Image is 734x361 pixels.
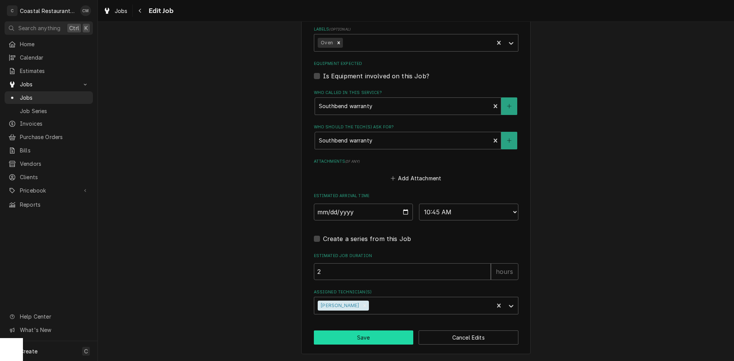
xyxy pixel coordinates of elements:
[5,65,93,77] a: Estimates
[80,5,91,16] div: CM
[20,312,88,321] span: Help Center
[501,132,517,149] button: Create New Contact
[314,330,518,345] div: Button Group
[419,204,518,220] select: Time Select
[314,124,518,130] label: Who should the tech(s) ask for?
[491,263,518,280] div: hours
[5,105,93,117] a: Job Series
[5,198,93,211] a: Reports
[5,117,93,130] a: Invoices
[20,173,89,181] span: Clients
[314,330,518,345] div: Button Group Row
[314,330,414,345] button: Save
[100,5,131,17] a: Jobs
[20,160,89,168] span: Vendors
[5,38,93,50] a: Home
[323,71,429,81] label: Is Equipment involved on this Job?
[314,289,518,314] div: Assigned Technician(s)
[5,184,93,197] a: Go to Pricebook
[84,24,88,32] span: K
[20,326,88,334] span: What's New
[20,146,89,154] span: Bills
[361,301,369,311] div: Remove Phill Blush
[314,90,518,96] label: Who called in this service?
[20,133,89,141] span: Purchase Orders
[314,26,518,51] div: Labels
[5,91,93,104] a: Jobs
[69,24,79,32] span: Ctrl
[20,53,89,62] span: Calendar
[314,193,518,199] label: Estimated Arrival Time
[314,253,518,280] div: Estimated Job Duration
[314,289,518,295] label: Assigned Technician(s)
[5,78,93,91] a: Go to Jobs
[314,159,518,165] label: Attachments
[146,6,174,16] span: Edit Job
[5,131,93,143] a: Purchase Orders
[84,347,88,355] span: C
[329,27,351,31] span: ( optional )
[80,5,91,16] div: Chad McMaster's Avatar
[20,7,76,15] div: Coastal Restaurant Repair
[501,97,517,115] button: Create New Contact
[20,120,89,128] span: Invoices
[5,51,93,64] a: Calendar
[20,67,89,75] span: Estimates
[20,40,89,48] span: Home
[5,310,93,323] a: Go to Help Center
[20,107,89,115] span: Job Series
[335,38,343,48] div: Remove Oven
[18,24,60,32] span: Search anything
[318,301,361,311] div: [PERSON_NAME]
[314,193,518,220] div: Estimated Arrival Time
[5,171,93,183] a: Clients
[345,159,360,164] span: ( if any )
[314,159,518,184] div: Attachments
[507,104,512,109] svg: Create New Contact
[20,348,37,355] span: Create
[5,144,93,157] a: Bills
[5,157,93,170] a: Vendors
[314,90,518,115] div: Who called in this service?
[5,324,93,336] a: Go to What's New
[314,253,518,259] label: Estimated Job Duration
[134,5,146,17] button: Navigate back
[314,124,518,149] div: Who should the tech(s) ask for?
[5,21,93,35] button: Search anythingCtrlK
[7,5,18,16] div: C
[20,201,89,209] span: Reports
[507,138,512,143] svg: Create New Contact
[314,204,413,220] input: Date
[115,7,128,15] span: Jobs
[314,26,518,32] label: Labels
[389,173,443,184] button: Add Attachment
[318,38,335,48] div: Oven
[419,330,518,345] button: Cancel Edits
[314,61,518,67] label: Equipment Expected
[20,80,78,88] span: Jobs
[20,94,89,102] span: Jobs
[323,234,411,243] label: Create a series from this Job
[314,61,518,80] div: Equipment Expected
[20,186,78,194] span: Pricebook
